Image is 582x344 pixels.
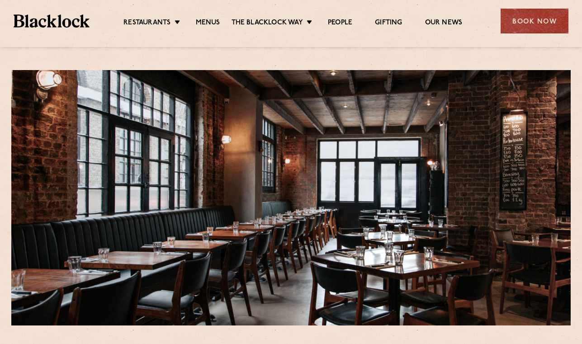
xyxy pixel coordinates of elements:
img: BL_Textured_Logo-footer-cropped.svg [14,14,90,27]
a: Our News [425,19,463,28]
a: People [328,19,352,28]
a: Menus [196,19,220,28]
div: Book Now [501,9,568,33]
a: The Blacklock Way [232,19,303,28]
a: Gifting [375,19,402,28]
a: Restaurants [123,19,170,28]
